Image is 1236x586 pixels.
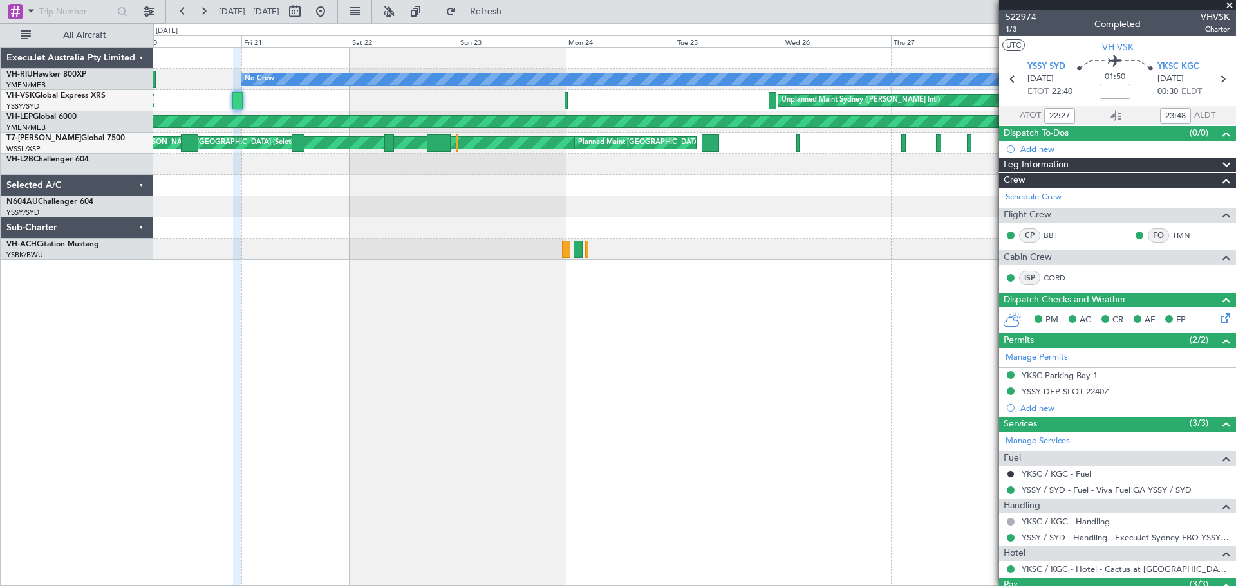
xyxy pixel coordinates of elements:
span: YKSC KGC [1157,60,1199,73]
a: YSSY / SYD - Fuel - Viva Fuel GA YSSY / SYD [1022,484,1192,495]
div: [DATE] [156,26,178,37]
div: ISP [1019,271,1040,285]
span: ETOT [1027,86,1049,98]
div: Completed [1094,17,1141,31]
span: ALDT [1194,109,1215,122]
span: Dispatch Checks and Weather [1004,293,1126,307]
div: CP [1019,228,1040,243]
span: [DATE] - [DATE] [219,6,279,17]
div: Sat 22 [350,35,458,47]
span: Charter [1201,24,1230,35]
div: [PERSON_NAME] [GEOGRAPHIC_DATA] (Seletar) [136,133,299,152]
span: Permits [1004,333,1034,348]
span: AC [1080,314,1091,327]
span: Crew [1004,173,1025,188]
span: 1/3 [1006,24,1036,35]
input: --:-- [1160,108,1191,124]
a: YSSY / SYD - Handling - ExecuJet Sydney FBO YSSY / SYD [1022,532,1230,543]
a: YSBK/BWU [6,250,43,260]
a: VH-LEPGlobal 6000 [6,113,77,121]
span: Hotel [1004,546,1025,561]
a: TMN [1172,230,1201,241]
span: [DATE] [1157,73,1184,86]
a: VH-ACHCitation Mustang [6,241,99,248]
div: Tue 25 [675,35,783,47]
a: YKSC / KGC - Fuel [1022,468,1091,479]
span: Dispatch To-Dos [1004,126,1069,141]
span: 22:40 [1052,86,1072,98]
a: Manage Permits [1006,351,1068,364]
a: YKSC / KGC - Hotel - Cactus at [GEOGRAPHIC_DATA] [1022,563,1230,574]
a: WSSL/XSP [6,144,41,154]
a: VH-VSKGlobal Express XRS [6,92,106,100]
span: 01:50 [1105,71,1125,84]
div: No Crew [245,69,274,89]
input: --:-- [1044,108,1075,124]
div: Thu 27 [891,35,999,47]
span: PM [1045,314,1058,327]
span: VH-LEP [6,113,33,121]
span: Flight Crew [1004,208,1051,223]
span: Leg Information [1004,158,1069,172]
a: CORD [1044,272,1072,284]
a: T7-[PERSON_NAME]Global 7500 [6,134,125,142]
span: Services [1004,417,1037,432]
span: 00:30 [1157,86,1178,98]
div: Add new [1020,403,1230,414]
div: YSSY DEP SLOT 2240Z [1022,386,1109,397]
span: FP [1176,314,1186,327]
span: VH-VSK [6,92,35,100]
a: YSSY/SYD [6,102,39,111]
span: Fuel [1004,451,1021,466]
a: YMEN/MEB [6,123,46,133]
a: BBT [1044,230,1072,241]
div: YKSC Parking Bay 1 [1022,370,1098,381]
span: (2/2) [1190,333,1208,347]
span: [DATE] [1027,73,1054,86]
span: VH-RIU [6,71,33,78]
span: CR [1112,314,1123,327]
a: VH-RIUHawker 800XP [6,71,86,78]
button: All Aircraft [14,25,140,46]
div: Thu 20 [133,35,241,47]
div: Unplanned Maint Sydney ([PERSON_NAME] Intl) [782,91,940,110]
span: T7-[PERSON_NAME] [6,134,81,142]
span: Cabin Crew [1004,250,1052,265]
a: Manage Services [1006,435,1070,448]
a: Schedule Crew [1006,191,1062,204]
div: Sun 23 [458,35,566,47]
span: VHVSK [1201,10,1230,24]
div: Planned Maint [GEOGRAPHIC_DATA] (Seletar) [578,133,729,152]
span: YSSY SYD [1027,60,1065,73]
div: Add new [1020,143,1230,154]
span: N604AU [6,198,38,206]
input: Trip Number [39,2,113,21]
a: VH-L2BChallenger 604 [6,156,89,163]
a: YKSC / KGC - Handling [1022,516,1110,527]
button: Refresh [440,1,517,22]
span: VH-L2B [6,156,33,163]
span: All Aircraft [33,31,136,40]
span: (3/3) [1190,416,1208,430]
div: Wed 26 [783,35,891,47]
span: VH-ACH [6,241,37,248]
span: AF [1145,314,1155,327]
span: ATOT [1020,109,1041,122]
div: Fri 21 [241,35,350,47]
span: (0/0) [1190,126,1208,140]
a: N604AUChallenger 604 [6,198,93,206]
a: YSSY/SYD [6,208,39,217]
span: Refresh [459,7,513,16]
span: 522974 [1006,10,1036,24]
div: FO [1148,228,1169,243]
div: Mon 24 [566,35,674,47]
a: YMEN/MEB [6,80,46,90]
span: ELDT [1181,86,1202,98]
button: UTC [1002,39,1025,51]
span: Handling [1004,499,1040,513]
span: VH-VSK [1102,41,1134,54]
